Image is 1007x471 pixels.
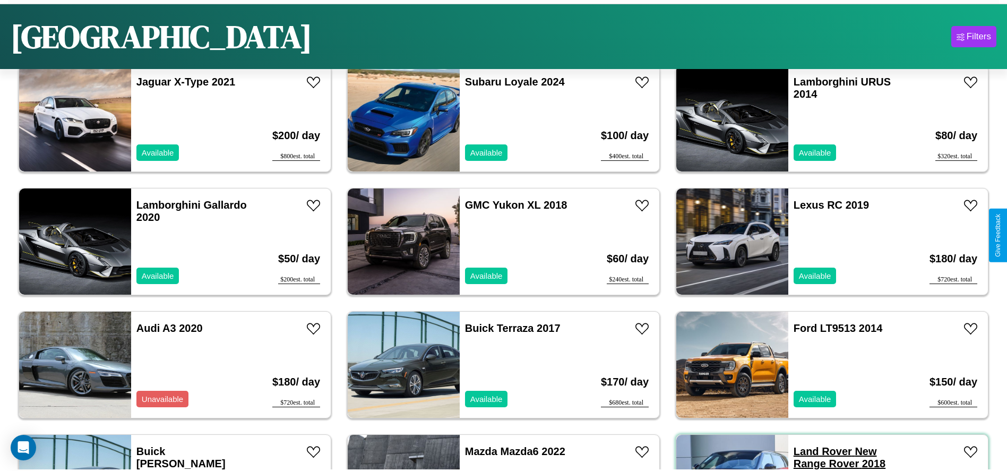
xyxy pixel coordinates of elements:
[465,322,561,334] a: Buick Terraza 2017
[272,399,320,407] div: $ 720 est. total
[601,365,649,399] h3: $ 170 / day
[951,26,996,47] button: Filters
[142,269,174,283] p: Available
[607,276,649,284] div: $ 240 est. total
[935,119,977,152] h3: $ 80 / day
[799,269,831,283] p: Available
[11,15,312,58] h1: [GEOGRAPHIC_DATA]
[794,76,891,100] a: Lamborghini URUS 2014
[278,276,320,284] div: $ 200 est. total
[136,76,235,88] a: Jaguar X-Type 2021
[929,242,977,276] h3: $ 180 / day
[136,322,203,334] a: Audi A3 2020
[601,152,649,161] div: $ 400 est. total
[601,119,649,152] h3: $ 100 / day
[136,199,247,223] a: Lamborghini Gallardo 2020
[929,276,977,284] div: $ 720 est. total
[607,242,649,276] h3: $ 60 / day
[278,242,320,276] h3: $ 50 / day
[794,446,885,469] a: Land Rover New Range Rover 2018
[465,76,565,88] a: Subaru Loyale 2024
[272,365,320,399] h3: $ 180 / day
[929,399,977,407] div: $ 600 est. total
[470,392,503,406] p: Available
[794,322,883,334] a: Ford LT9513 2014
[967,31,991,42] div: Filters
[142,392,183,406] p: Unavailable
[601,399,649,407] div: $ 680 est. total
[470,269,503,283] p: Available
[935,152,977,161] div: $ 320 est. total
[799,145,831,160] p: Available
[994,214,1002,257] div: Give Feedback
[929,365,977,399] h3: $ 150 / day
[465,199,567,211] a: GMC Yukon XL 2018
[11,435,36,460] div: Open Intercom Messenger
[272,152,320,161] div: $ 800 est. total
[465,446,565,457] a: Mazda Mazda6 2022
[272,119,320,152] h3: $ 200 / day
[794,199,869,211] a: Lexus RC 2019
[799,392,831,406] p: Available
[470,145,503,160] p: Available
[142,145,174,160] p: Available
